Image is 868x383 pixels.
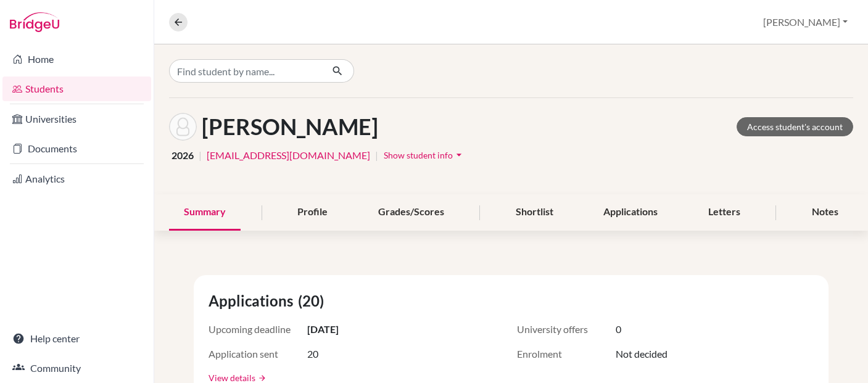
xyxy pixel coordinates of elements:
div: Applications [589,194,672,231]
span: 0 [616,322,621,337]
a: Community [2,356,151,381]
input: Find student by name... [169,59,322,83]
a: Students [2,76,151,101]
span: Not decided [616,347,668,361]
button: [PERSON_NAME] [758,10,853,34]
a: [EMAIL_ADDRESS][DOMAIN_NAME] [207,148,370,163]
a: Access student's account [737,117,853,136]
a: Help center [2,326,151,351]
img: Bridge-U [10,12,59,32]
div: Summary [169,194,241,231]
div: Letters [693,194,755,231]
span: (20) [298,290,329,312]
span: Enrolment [517,347,616,361]
i: arrow_drop_down [453,149,465,161]
span: 20 [307,347,318,361]
div: Profile [283,194,342,231]
span: 2026 [172,148,194,163]
span: Application sent [209,347,307,361]
span: Applications [209,290,298,312]
span: Show student info [384,150,453,160]
a: Home [2,47,151,72]
a: Universities [2,107,151,131]
h1: [PERSON_NAME] [202,113,378,140]
button: Show student infoarrow_drop_down [383,146,466,165]
a: Analytics [2,167,151,191]
span: | [375,148,378,163]
div: Notes [797,194,853,231]
span: [DATE] [307,322,339,337]
a: arrow_forward [255,374,267,382]
div: Shortlist [501,194,568,231]
div: Grades/Scores [363,194,459,231]
img: Catherine Wang's avatar [169,113,197,141]
a: Documents [2,136,151,161]
span: | [199,148,202,163]
span: Upcoming deadline [209,322,307,337]
span: University offers [517,322,616,337]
